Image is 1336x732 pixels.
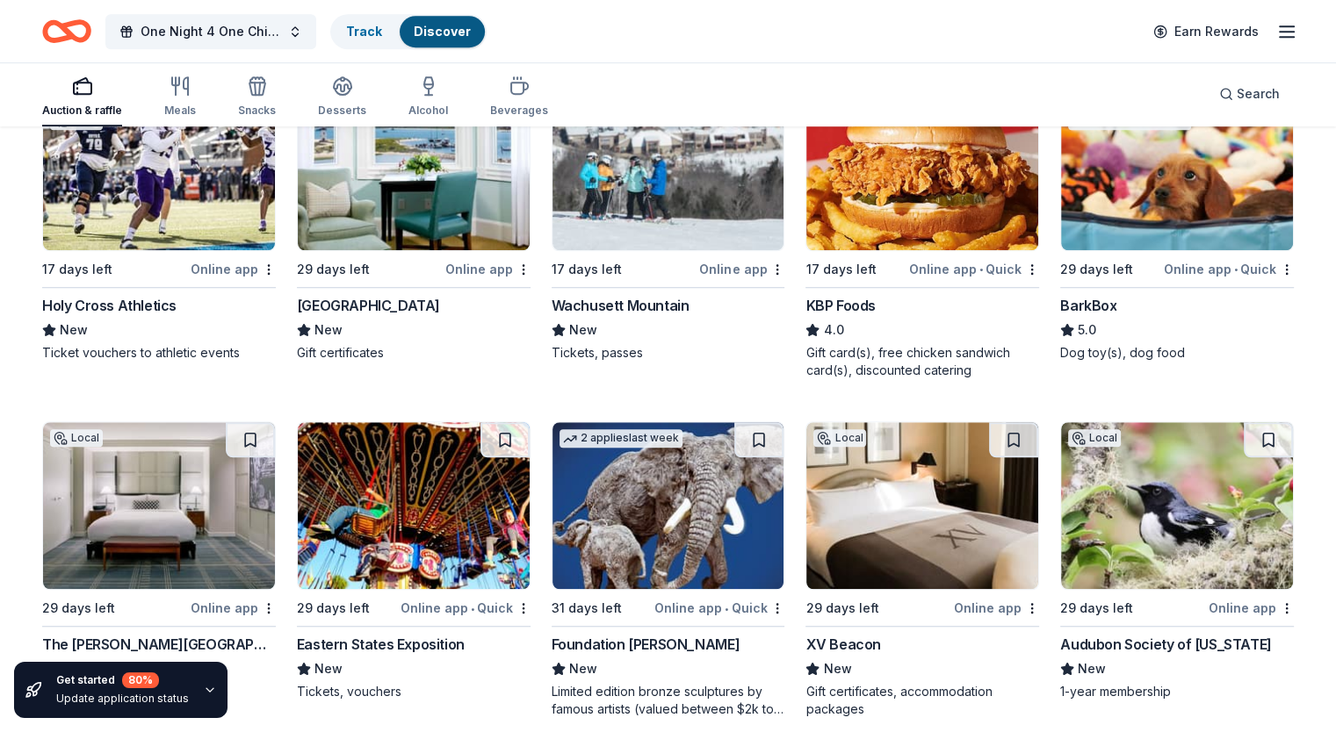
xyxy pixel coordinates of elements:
a: Track [346,24,382,39]
div: Tickets, passes [552,344,785,362]
button: Meals [164,68,196,126]
div: 1-year membership [1060,683,1294,700]
div: 29 days left [1060,259,1133,280]
div: 2 applies last week [560,429,682,448]
div: The [PERSON_NAME][GEOGRAPHIC_DATA] [42,634,276,655]
div: Gift certificates, accommodation packages [805,683,1039,718]
div: Local [813,429,866,447]
img: Image for XV Beacon [806,422,1038,589]
span: 5.0 [1078,319,1096,341]
div: Meals [164,104,196,118]
div: Tickets, vouchers [297,683,531,700]
div: [GEOGRAPHIC_DATA] [297,295,440,316]
span: • [979,262,983,276]
div: Online app [445,258,531,280]
div: 17 days left [552,259,622,280]
a: Discover [414,24,471,39]
div: 29 days left [805,598,878,619]
span: • [471,601,474,615]
div: Get started [56,672,189,688]
span: New [60,319,88,341]
button: Alcohol [408,68,448,126]
div: Local [50,429,103,447]
a: Earn Rewards [1143,16,1269,47]
div: Beverages [490,104,548,118]
div: Dog toy(s), dog food [1060,344,1294,362]
span: New [314,658,343,679]
img: Image for Wachusett Mountain [552,83,784,250]
span: New [823,658,851,679]
div: 17 days left [805,259,876,280]
a: Image for Foundation Michelangelo2 applieslast week31 days leftOnline app•QuickFoundation [PERSON... [552,421,785,718]
a: Image for Wachusett Mountain17 days leftOnline appWachusett MountainNewTickets, passes [552,83,785,362]
button: One Night 4 One Child: A Decade of Difference [105,14,316,49]
img: Image for Eastern States Exposition [298,422,530,589]
div: 17 days left [42,259,112,280]
span: • [1234,262,1238,276]
a: Home [42,11,91,52]
div: Online app [191,597,276,619]
div: Snacks [238,104,276,118]
div: Eastern States Exposition [297,634,465,655]
div: Auction & raffle [42,104,122,118]
div: Update application status [56,692,189,706]
img: Image for KBP Foods [806,83,1038,250]
div: Online app Quick [654,597,784,619]
a: Image for XV BeaconLocal29 days leftOnline appXV BeaconNewGift certificates, accommodation packages [805,421,1039,718]
div: Alcohol [408,104,448,118]
div: Audubon Society of [US_STATE] [1060,634,1271,655]
div: Online app Quick [1164,258,1294,280]
img: Image for Foundation Michelangelo [552,422,784,589]
div: 29 days left [297,259,370,280]
div: 29 days left [1060,598,1133,619]
span: New [314,319,343,341]
div: 29 days left [42,598,115,619]
span: New [569,658,597,679]
div: Foundation [PERSON_NAME] [552,634,740,655]
a: Image for KBP Foods4 applieslast week17 days leftOnline app•QuickKBP Foods4.0Gift card(s), free c... [805,83,1039,379]
img: Image for BarkBox [1061,83,1293,250]
a: Image for The Charles HotelLocal29 days leftOnline appThe [PERSON_NAME][GEOGRAPHIC_DATA]NewGift c... [42,421,276,718]
div: Online app Quick [401,597,531,619]
img: Image for Harbor View Hotel [298,83,530,250]
div: Online app [191,258,276,280]
a: Image for Holy Cross Athletics1 applylast weekLocal17 days leftOnline appHoly Cross AthleticsNewT... [42,83,276,362]
div: Online app [1209,597,1294,619]
span: • [725,601,728,615]
a: Image for Audubon Society of Rhode IslandLocal29 days leftOnline appAudubon Society of [US_STATE]... [1060,421,1294,700]
div: Ticket vouchers to athletic events [42,344,276,362]
img: Image for Holy Cross Athletics [43,83,275,250]
div: Desserts [318,104,366,118]
span: One Night 4 One Child: A Decade of Difference [141,21,281,42]
button: Search [1205,76,1294,111]
button: Auction & raffle [42,68,122,126]
div: Gift card(s), free chicken sandwich card(s), discounted catering [805,344,1039,379]
div: Online app [699,258,784,280]
div: KBP Foods [805,295,875,316]
a: Image for Eastern States Exposition29 days leftOnline app•QuickEastern States ExpositionNewTicket... [297,421,531,700]
div: Local [1068,429,1121,447]
div: 31 days left [552,598,622,619]
div: Holy Cross Athletics [42,295,177,316]
button: Beverages [490,68,548,126]
span: 4.0 [823,319,843,341]
div: 80 % [122,672,159,688]
div: Online app Quick [909,258,1039,280]
div: XV Beacon [805,634,880,655]
div: BarkBox [1060,295,1116,316]
div: Wachusett Mountain [552,295,690,316]
a: Image for BarkBoxTop rated9 applieslast week29 days leftOnline app•QuickBarkBox5.0Dog toy(s), dog... [1060,83,1294,362]
img: Image for Audubon Society of Rhode Island [1061,422,1293,589]
div: Gift certificates [297,344,531,362]
img: Image for The Charles Hotel [43,422,275,589]
span: Search [1237,83,1280,104]
span: New [569,319,597,341]
div: Online app [954,597,1039,619]
button: Snacks [238,68,276,126]
button: Desserts [318,68,366,126]
a: Image for Harbor View HotelLocal29 days leftOnline app[GEOGRAPHIC_DATA]NewGift certificates [297,83,531,362]
span: New [1078,658,1106,679]
button: TrackDiscover [330,14,487,49]
div: 29 days left [297,598,370,619]
div: Limited edition bronze sculptures by famous artists (valued between $2k to $7k; proceeds will spl... [552,683,785,718]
